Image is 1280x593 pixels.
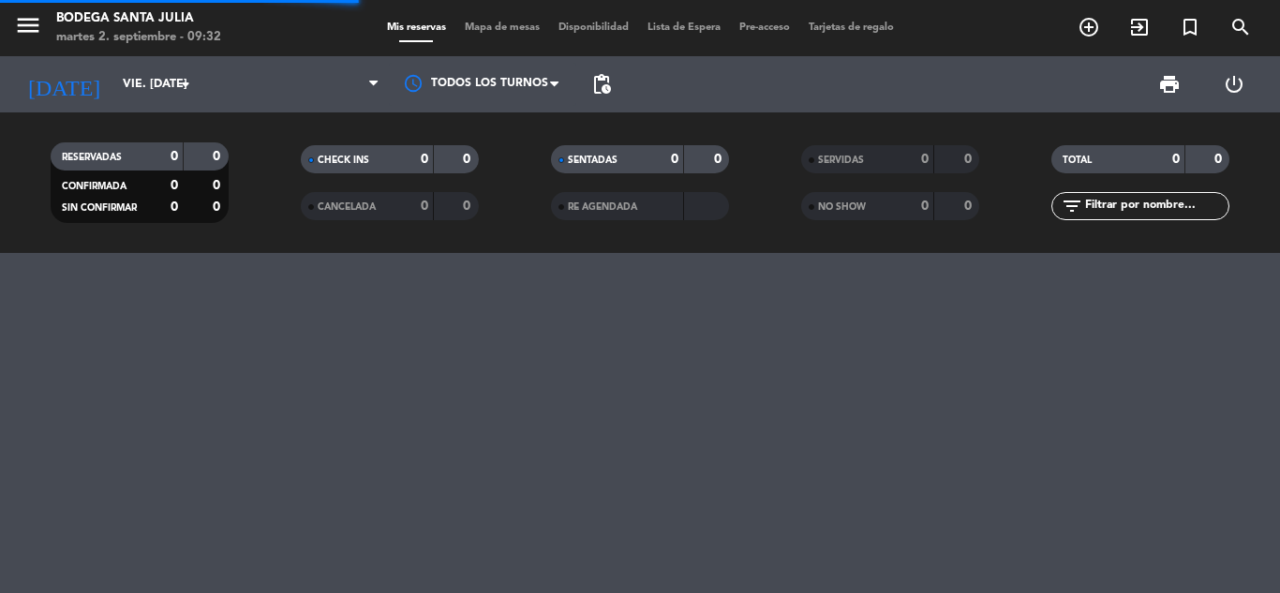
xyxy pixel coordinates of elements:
span: Disponibilidad [549,22,638,33]
strong: 0 [964,153,975,166]
span: Mis reservas [378,22,455,33]
span: Tarjetas de regalo [799,22,903,33]
strong: 0 [171,150,178,163]
span: TOTAL [1063,156,1092,165]
span: Pre-acceso [730,22,799,33]
i: arrow_drop_down [174,73,197,96]
i: search [1229,16,1252,38]
button: menu [14,11,42,46]
span: SENTADAS [568,156,618,165]
span: SIN CONFIRMAR [62,203,137,213]
span: Lista de Espera [638,22,730,33]
span: print [1158,73,1181,96]
strong: 0 [213,200,224,214]
span: pending_actions [590,73,613,96]
strong: 0 [921,153,929,166]
strong: 0 [1172,153,1180,166]
span: CHECK INS [318,156,369,165]
strong: 0 [213,179,224,192]
i: add_circle_outline [1078,16,1100,38]
span: SERVIDAS [818,156,864,165]
i: [DATE] [14,64,113,105]
span: NO SHOW [818,202,866,212]
strong: 0 [463,153,474,166]
strong: 0 [921,200,929,213]
span: RE AGENDADA [568,202,637,212]
i: exit_to_app [1128,16,1151,38]
div: Bodega Santa Julia [56,9,221,28]
span: Mapa de mesas [455,22,549,33]
div: martes 2. septiembre - 09:32 [56,28,221,47]
strong: 0 [1214,153,1226,166]
strong: 0 [421,200,428,213]
strong: 0 [171,200,178,214]
strong: 0 [463,200,474,213]
strong: 0 [421,153,428,166]
strong: 0 [213,150,224,163]
i: filter_list [1061,195,1083,217]
span: RESERVADAS [62,153,122,162]
strong: 0 [714,153,725,166]
span: CANCELADA [318,202,376,212]
div: LOG OUT [1201,56,1266,112]
strong: 0 [671,153,678,166]
strong: 0 [964,200,975,213]
i: turned_in_not [1179,16,1201,38]
strong: 0 [171,179,178,192]
i: power_settings_new [1223,73,1245,96]
i: menu [14,11,42,39]
span: CONFIRMADA [62,182,127,191]
input: Filtrar por nombre... [1083,196,1228,216]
